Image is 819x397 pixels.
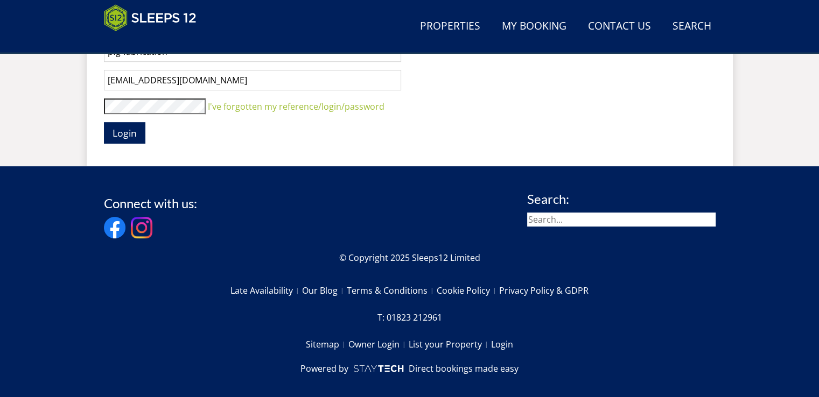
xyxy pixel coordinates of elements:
input: Search... [527,212,716,226]
a: Sitemap [306,335,348,353]
a: Search [668,15,716,39]
h3: Connect with us: [104,196,197,210]
a: Cookie Policy [437,281,499,300]
a: Our Blog [302,281,347,300]
a: Login [491,335,513,353]
button: Login [104,122,145,143]
a: Powered byDirect bookings made easy [300,362,519,375]
img: Instagram [131,217,152,238]
iframe: Customer reviews powered by Trustpilot [99,38,212,47]
a: Privacy Policy & GDPR [499,281,589,300]
p: © Copyright 2025 Sleeps12 Limited [104,251,716,264]
input: Email [104,70,401,90]
a: Owner Login [348,335,409,353]
a: List your Property [409,335,491,353]
h3: Search: [527,192,716,206]
a: T: 01823 212961 [377,308,442,327]
a: I've forgotten my reference/login/password [208,101,384,112]
a: Late Availability [230,281,302,300]
img: Sleeps 12 [104,4,197,31]
span: Login [113,126,137,139]
a: Properties [416,15,485,39]
a: Terms & Conditions [347,281,437,300]
a: My Booking [498,15,571,39]
img: scrumpy.png [353,362,404,375]
img: Facebook [104,217,125,238]
a: Contact Us [584,15,655,39]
